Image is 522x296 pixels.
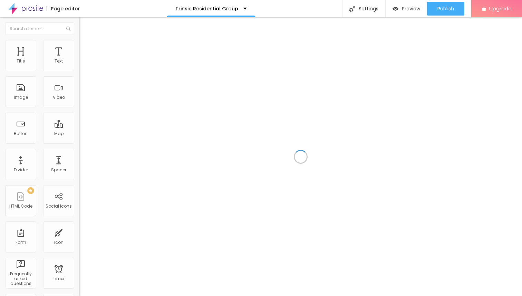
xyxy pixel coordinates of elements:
div: Button [14,131,28,136]
span: Upgrade [489,6,512,11]
img: Icone [349,6,355,12]
div: Divider [14,168,28,172]
img: Icone [66,27,70,31]
div: Video [53,95,65,100]
img: view-1.svg [393,6,398,12]
input: Search element [5,22,74,35]
div: Map [54,131,64,136]
div: Spacer [51,168,66,172]
div: HTML Code [9,204,32,209]
div: Icon [54,240,64,245]
span: Publish [437,6,454,11]
button: Preview [386,2,427,16]
div: Page editor [47,6,80,11]
span: Preview [402,6,420,11]
div: Timer [53,276,65,281]
div: Frequently asked questions [7,271,34,286]
button: Publish [427,2,464,16]
div: Title [17,59,25,64]
div: Form [16,240,26,245]
div: Image [14,95,28,100]
p: Trinsic Residential Group [175,6,238,11]
div: Social Icons [46,204,72,209]
div: Text [55,59,63,64]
